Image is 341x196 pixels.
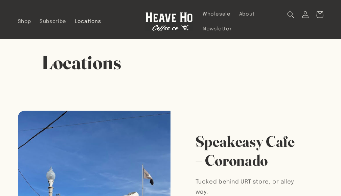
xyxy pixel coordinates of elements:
span: Wholesale [203,11,231,18]
span: About [239,11,255,18]
span: Locations [75,19,101,25]
a: Locations [70,14,105,29]
a: About [235,7,259,22]
span: Subscribe [40,19,66,25]
a: Shop [14,14,36,29]
h1: Locations [42,50,299,75]
img: Heave Ho Coffee Co [145,12,193,31]
h2: Speakeasy Cafe – Coronado [196,132,299,170]
summary: Search [283,7,298,22]
a: Subscribe [36,14,71,29]
span: Newsletter [203,26,232,32]
a: Newsletter [198,22,236,36]
a: Wholesale [198,7,235,22]
span: Shop [18,19,31,25]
